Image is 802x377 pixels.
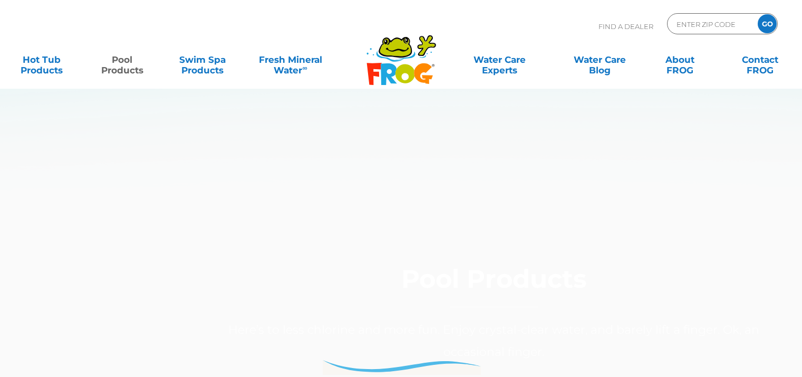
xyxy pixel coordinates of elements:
input: GO [758,14,777,33]
a: Hot TubProducts [11,49,73,70]
p: Find A Dealer [598,13,653,40]
a: Swim SpaProducts [171,49,234,70]
a: ContactFROG [729,49,791,70]
h1: Pool Products [226,265,761,308]
p: Here’s to less chlorine and more fun. Enjoy crystal-clear water, and barely lift a finger. Ok, an... [226,319,761,363]
a: AboutFROG [649,49,711,70]
a: PoolProducts [91,49,153,70]
a: Fresh MineralWater∞ [252,49,330,70]
sup: ∞ [302,64,307,72]
a: Water CareBlog [568,49,631,70]
a: Water CareExperts [449,49,550,70]
img: Frog Products Logo [361,21,442,86]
